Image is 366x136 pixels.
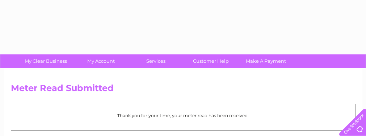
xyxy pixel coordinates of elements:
a: Make A Payment [236,54,296,68]
a: Customer Help [181,54,241,68]
a: Services [126,54,186,68]
h2: Meter Read Submitted [11,83,356,97]
a: My Clear Business [16,54,76,68]
a: My Account [71,54,131,68]
p: Thank you for your time, your meter read has been received. [15,112,352,119]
